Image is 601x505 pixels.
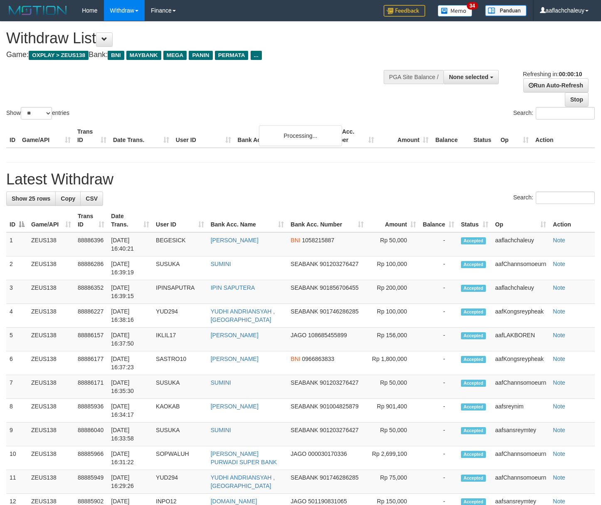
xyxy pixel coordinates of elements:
[108,51,124,60] span: BNI
[553,284,565,291] a: Note
[461,308,486,316] span: Accepted
[6,470,28,494] td: 11
[80,192,103,206] a: CSV
[74,280,108,304] td: 88886352
[302,356,335,362] span: Copy 0966863833 to clipboard
[553,261,565,267] a: Note
[74,446,108,470] td: 88885966
[153,446,207,470] td: SOPWALUH
[367,328,419,351] td: Rp 156,000
[61,195,75,202] span: Copy
[467,2,478,10] span: 34
[108,256,153,280] td: [DATE] 16:39:19
[419,304,458,328] td: -
[108,328,153,351] td: [DATE] 16:37:50
[28,256,74,280] td: ZEUS138
[291,498,306,505] span: JAGO
[367,470,419,494] td: Rp 75,000
[55,192,81,206] a: Copy
[6,423,28,446] td: 9
[553,379,565,386] a: Note
[419,256,458,280] td: -
[153,375,207,399] td: SUSUKA
[461,237,486,244] span: Accepted
[6,4,69,17] img: MOTION_logo.png
[553,450,565,457] a: Note
[320,379,358,386] span: Copy 901203276427 to clipboard
[108,399,153,423] td: [DATE] 16:34:17
[553,356,565,362] a: Note
[6,51,392,59] h4: Game: Bank:
[320,403,358,410] span: Copy 901004825879 to clipboard
[461,427,486,434] span: Accepted
[74,423,108,446] td: 88886040
[6,192,56,206] a: Show 25 rows
[461,261,486,268] span: Accepted
[6,328,28,351] td: 5
[492,423,549,446] td: aafsansreymtey
[108,446,153,470] td: [DATE] 16:31:22
[291,284,318,291] span: SEABANK
[126,51,161,60] span: MAYBANK
[377,124,432,148] th: Amount
[211,450,277,465] a: [PERSON_NAME] PURWADI SUPER BANK
[108,470,153,494] td: [DATE] 16:29:26
[251,51,262,60] span: ...
[74,124,110,148] th: Trans ID
[6,256,28,280] td: 2
[461,451,486,458] span: Accepted
[367,446,419,470] td: Rp 2,699,100
[485,5,527,16] img: panduan.png
[419,375,458,399] td: -
[492,399,549,423] td: aafsreynim
[492,375,549,399] td: aafChannsomoeurn
[419,399,458,423] td: -
[367,375,419,399] td: Rp 50,000
[12,195,50,202] span: Show 25 rows
[291,237,300,244] span: BNI
[291,450,306,457] span: JAGO
[513,192,595,204] label: Search:
[211,379,231,386] a: SUMINI
[153,328,207,351] td: IKLIL17
[308,450,347,457] span: Copy 000030170336 to clipboard
[523,78,589,92] a: Run Auto-Refresh
[497,124,532,148] th: Op
[211,284,255,291] a: IPIN SAPUTERA
[291,261,318,267] span: SEABANK
[211,261,231,267] a: SUMINI
[320,427,358,433] span: Copy 901203276427 to clipboard
[308,498,347,505] span: Copy 501190831065 to clipboard
[6,171,595,188] h1: Latest Withdraw
[367,351,419,375] td: Rp 1,800,000
[153,256,207,280] td: SUSUKA
[153,209,207,232] th: User ID: activate to sort column ascending
[291,403,318,410] span: SEABANK
[28,375,74,399] td: ZEUS138
[6,209,28,232] th: ID: activate to sort column descending
[291,427,318,433] span: SEABANK
[215,51,249,60] span: PERMATA
[291,356,300,362] span: BNI
[449,74,488,80] span: None selected
[108,232,153,256] td: [DATE] 16:40:21
[28,304,74,328] td: ZEUS138
[28,280,74,304] td: ZEUS138
[559,71,582,77] strong: 00:00:10
[461,356,486,363] span: Accepted
[384,5,425,17] img: Feedback.jpg
[172,124,234,148] th: User ID
[6,232,28,256] td: 1
[74,232,108,256] td: 88886396
[291,332,306,338] span: JAGO
[28,232,74,256] td: ZEUS138
[320,284,358,291] span: Copy 901856706455 to clipboard
[28,351,74,375] td: ZEUS138
[461,285,486,292] span: Accepted
[419,351,458,375] td: -
[28,470,74,494] td: ZEUS138
[28,209,74,232] th: Game/API: activate to sort column ascending
[432,124,470,148] th: Balance
[28,328,74,351] td: ZEUS138
[291,308,318,315] span: SEABANK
